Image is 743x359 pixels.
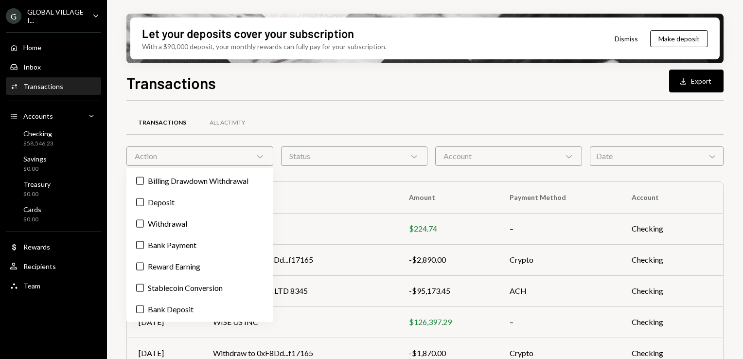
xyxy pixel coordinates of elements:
[23,112,53,120] div: Accounts
[435,146,582,166] div: Account
[201,306,397,338] td: WISE US INC
[130,172,269,190] label: Billing Drawdown Withdrawal
[409,254,487,266] div: -$2,890.00
[409,347,487,359] div: -$1,870.00
[6,8,21,24] div: G
[23,282,40,290] div: Team
[620,182,723,213] th: Account
[136,284,144,292] button: Stablecoin Conversion
[650,30,708,47] button: Make deposit
[130,194,269,211] label: Deposit
[498,306,619,338] td: –
[6,177,101,200] a: Treasury$0.00
[498,213,619,244] td: –
[126,146,273,166] div: Action
[6,38,101,56] a: Home
[409,316,487,328] div: $126,397.29
[201,244,397,275] td: Withdraw to 0xF8Dd...f17165
[136,305,144,313] button: Bank Deposit
[23,180,51,188] div: Treasury
[23,205,41,214] div: Cards
[409,223,487,234] div: $224.74
[201,275,397,306] td: FREIGHT ASSIST LTD 8345
[130,301,269,318] label: Bank Deposit
[498,182,619,213] th: Payment Method
[409,285,487,297] div: -$95,173.45
[669,70,724,92] button: Export
[130,215,269,233] label: Withdrawal
[23,190,51,198] div: $0.00
[620,275,723,306] td: Checking
[6,58,101,75] a: Inbox
[281,146,428,166] div: Status
[6,277,101,294] a: Team
[23,140,53,148] div: $58,546.23
[6,238,101,255] a: Rewards
[142,41,387,52] div: With a $90,000 deposit, your monthly rewards can fully pay for your subscription.
[397,182,498,213] th: Amount
[198,110,257,135] a: All Activity
[136,177,144,185] button: Billing Drawdown Withdrawal
[139,316,190,328] div: [DATE]
[23,43,41,52] div: Home
[23,165,47,173] div: $0.00
[126,73,216,92] h1: Transactions
[23,63,41,71] div: Inbox
[23,155,47,163] div: Savings
[498,275,619,306] td: ACH
[6,77,101,95] a: Transactions
[142,25,354,41] div: Let your deposits cover your subscription
[23,82,63,90] div: Transactions
[130,258,269,275] label: Reward Earning
[6,107,101,125] a: Accounts
[136,198,144,206] button: Deposit
[23,262,56,270] div: Recipients
[136,220,144,228] button: Withdrawal
[23,215,41,224] div: $0.00
[590,146,724,166] div: Date
[138,119,186,127] div: Transactions
[620,244,723,275] td: Checking
[6,152,101,175] a: Savings$0.00
[136,241,144,249] button: Bank Payment
[136,263,144,270] button: Reward Earning
[126,110,198,135] a: Transactions
[130,236,269,254] label: Bank Payment
[23,243,50,251] div: Rewards
[130,279,269,297] label: Stablecoin Conversion
[620,306,723,338] td: Checking
[602,27,650,50] button: Dismiss
[201,213,397,244] td: Dakota System
[6,126,101,150] a: Checking$58,546.23
[6,257,101,275] a: Recipients
[23,129,53,138] div: Checking
[498,244,619,275] td: Crypto
[201,182,397,213] th: To/From
[139,347,190,359] div: [DATE]
[6,202,101,226] a: Cards$0.00
[620,213,723,244] td: Checking
[27,8,85,24] div: GLOBAL VILLAGE I...
[210,119,245,127] div: All Activity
